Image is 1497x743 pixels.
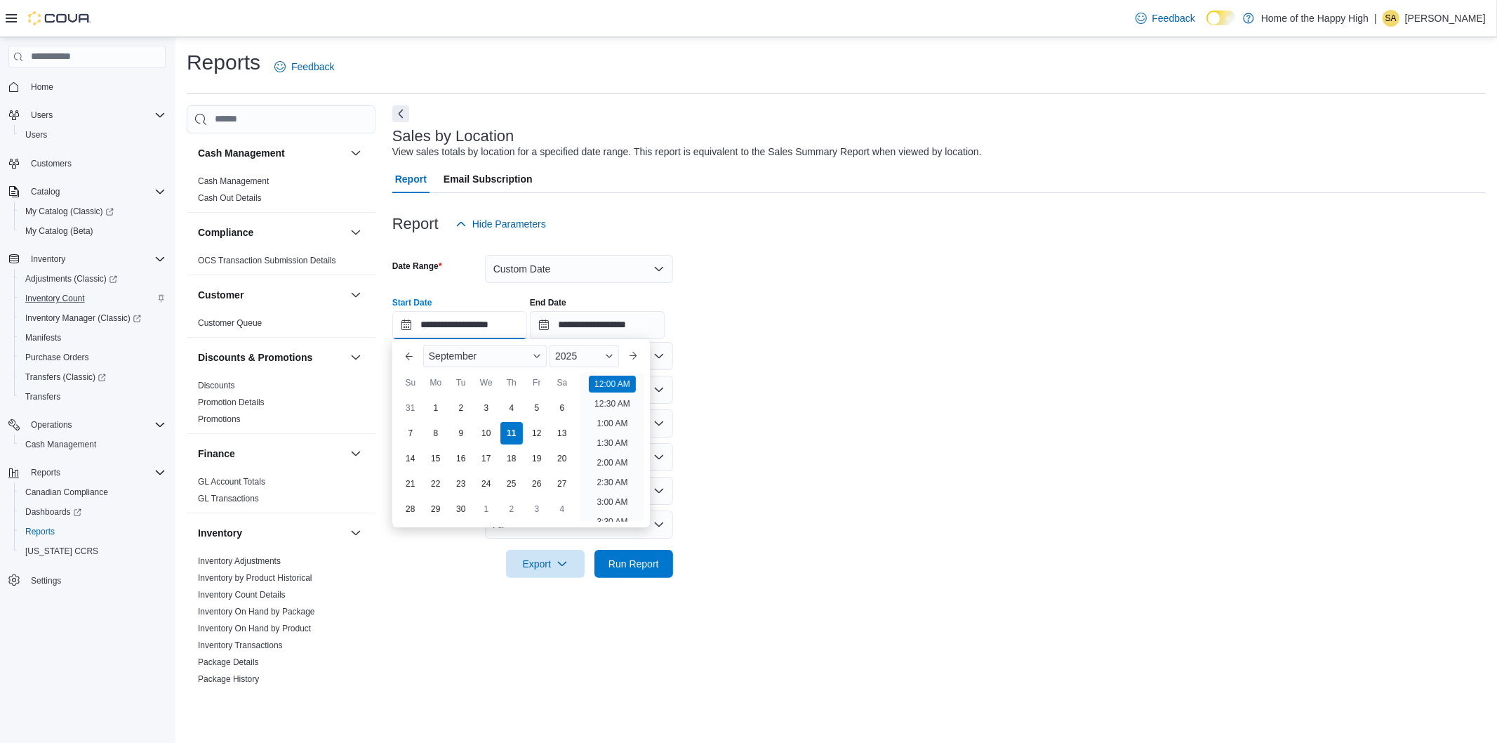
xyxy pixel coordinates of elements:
h3: Report [392,216,439,232]
span: Inventory by Product Historical [198,572,312,584]
div: day-2 [500,498,523,520]
span: Reports [25,464,166,481]
div: day-21 [399,473,422,495]
nav: Complex example [8,71,166,627]
a: My Catalog (Classic) [20,203,119,220]
div: September, 2025 [398,395,575,522]
div: Shawn Alexander [1383,10,1399,27]
div: day-9 [450,422,472,445]
button: Discounts & Promotions [347,349,364,366]
div: day-3 [526,498,548,520]
div: day-29 [425,498,447,520]
a: Inventory Adjustments [198,556,281,566]
h3: Sales by Location [392,128,514,145]
div: Th [500,371,523,394]
span: Settings [31,575,61,586]
input: Press the down key to enter a popover containing a calendar. Press the escape key to close the po... [392,311,527,339]
span: Email Subscription [444,165,533,193]
span: Settings [25,571,166,589]
span: Purchase Orders [20,349,166,366]
div: Fr [526,371,548,394]
li: 1:30 AM [591,435,633,452]
button: Export [506,550,585,578]
div: day-26 [526,473,548,495]
div: day-28 [399,498,422,520]
a: Cash Out Details [198,193,262,203]
a: Adjustments (Classic) [20,270,123,287]
a: Customer Queue [198,318,262,328]
li: 12:00 AM [589,376,636,393]
a: Adjustments (Classic) [14,269,171,289]
span: Package History [198,673,259,685]
button: Run Report [594,550,673,578]
span: Cash Management [198,176,269,187]
span: Inventory Manager (Classic) [20,310,166,327]
span: Transfers (Classic) [20,369,166,386]
span: Transfers [25,391,60,402]
span: Inventory [31,254,65,265]
label: Start Date [392,297,432,308]
span: Users [25,107,166,124]
button: Reports [25,464,66,481]
button: Manifests [14,328,171,348]
a: Manifests [20,329,67,346]
a: Inventory On Hand by Product [198,624,311,633]
span: Run Report [608,557,659,571]
span: Purchase Orders [25,352,89,363]
a: OCS Transaction Submission Details [198,256,336,265]
a: Transfers [20,388,66,405]
div: day-5 [526,397,548,419]
button: Previous Month [398,345,420,367]
button: Open list of options [653,384,665,395]
div: day-31 [399,397,422,419]
span: Manifests [20,329,166,346]
a: Discounts [198,381,235,390]
div: View sales totals by location for a specified date range. This report is equivalent to the Sales ... [392,145,982,159]
span: Canadian Compliance [20,484,166,501]
span: Promotions [198,414,241,425]
span: Dashboards [20,504,166,520]
a: Cash Management [20,436,102,453]
span: Catalog [25,183,166,200]
div: day-19 [526,447,548,470]
div: Compliance [187,252,375,275]
span: Users [20,126,166,143]
span: Reports [20,523,166,540]
button: [US_STATE] CCRS [14,541,171,561]
div: day-27 [551,473,573,495]
a: Inventory Count [20,290,91,307]
h3: Cash Management [198,146,285,160]
span: Operations [31,419,72,430]
div: day-24 [475,473,498,495]
span: Inventory Transactions [198,640,283,651]
li: 3:00 AM [591,494,633,511]
button: Operations [3,415,171,435]
span: Cash Out Details [198,192,262,204]
button: Finance [198,447,345,461]
span: Package Details [198,657,259,668]
a: Cash Management [198,176,269,186]
div: Tu [450,371,472,394]
button: Hide Parameters [450,210,552,238]
button: Open list of options [653,418,665,429]
span: Promotion Details [198,397,265,408]
span: My Catalog (Classic) [20,203,166,220]
button: Cash Management [198,146,345,160]
div: day-15 [425,447,447,470]
a: Dashboards [20,504,87,520]
button: Users [3,105,171,125]
div: day-8 [425,422,447,445]
a: Package Details [198,657,259,667]
a: Settings [25,572,67,589]
div: day-6 [551,397,573,419]
span: Transfers [20,388,166,405]
span: Discounts [198,380,235,391]
a: GL Transactions [198,494,259,504]
button: Customer [198,288,345,302]
button: Customer [347,287,364,303]
span: Inventory Count [25,293,85,304]
div: day-11 [500,422,523,445]
span: Inventory Count [20,290,166,307]
div: day-25 [500,473,523,495]
span: September [429,350,477,362]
